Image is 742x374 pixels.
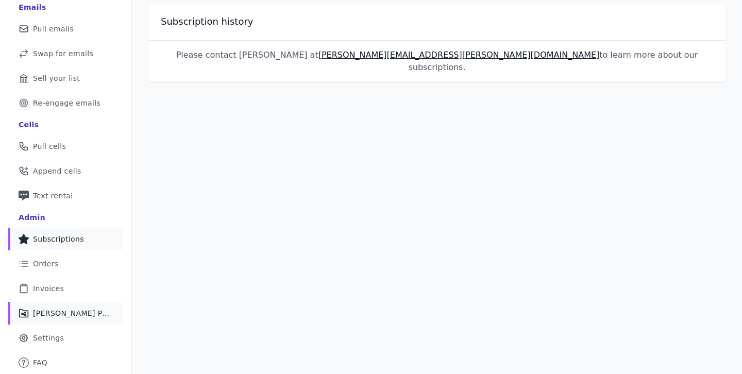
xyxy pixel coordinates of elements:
[33,48,93,59] span: Swap for emails
[8,67,123,90] a: Sell your list
[33,24,74,34] span: Pull emails
[33,259,58,269] span: Orders
[148,49,726,74] p: Please contact [PERSON_NAME] at to learn more about our subscriptions.
[8,252,123,275] a: Orders
[33,141,66,151] span: Pull cells
[8,327,123,349] a: Settings
[8,277,123,300] a: Invoices
[19,120,39,130] div: Cells
[8,42,123,65] a: Swap for emails
[8,92,123,114] a: Re-engage emails
[33,308,111,318] span: [PERSON_NAME] Performance
[33,191,73,201] span: Text rental
[33,283,64,294] span: Invoices
[8,302,123,325] a: [PERSON_NAME] Performance
[318,50,600,60] a: [PERSON_NAME][EMAIL_ADDRESS][PERSON_NAME][DOMAIN_NAME]
[8,351,123,374] a: FAQ
[33,234,84,244] span: Subscriptions
[33,73,80,83] span: Sell your list
[8,135,123,158] a: Pull cells
[19,2,46,12] div: Emails
[33,333,64,343] span: Settings
[33,98,100,108] span: Re-engage emails
[161,15,253,28] h2: Subscription history
[19,212,45,223] div: Admin
[33,166,81,176] span: Append cells
[8,18,123,40] a: Pull emails
[8,160,123,182] a: Append cells
[8,228,123,250] a: Subscriptions
[8,184,123,207] a: Text rental
[33,358,47,368] span: FAQ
